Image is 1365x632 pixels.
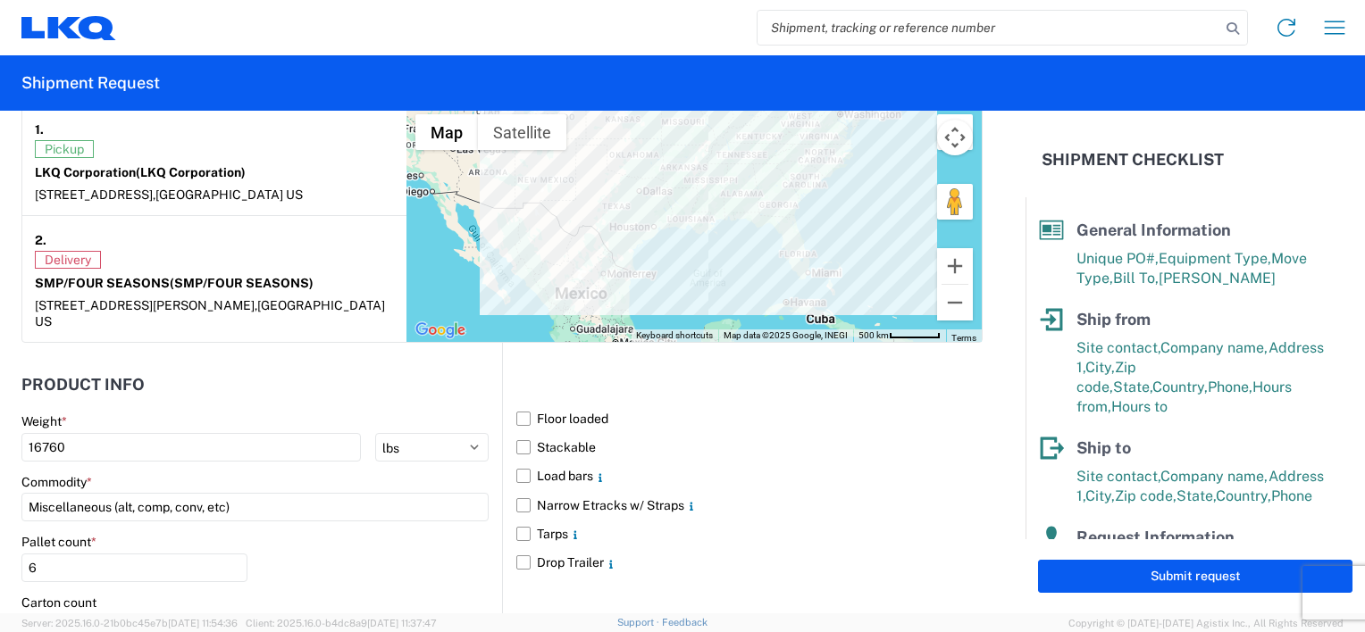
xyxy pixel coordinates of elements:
span: Delivery [35,251,101,269]
a: Terms [951,333,976,343]
span: Copyright © [DATE]-[DATE] Agistix Inc., All Rights Reserved [1068,615,1344,631]
button: Toggle fullscreen view [937,114,973,150]
span: Company name, [1160,468,1269,485]
h2: Product Info [21,376,145,394]
button: Submit request [1038,560,1352,593]
button: Map Scale: 500 km per 54 pixels [853,329,946,342]
span: [GEOGRAPHIC_DATA] US [35,298,385,328]
span: (LKQ Corporation) [136,165,246,179]
span: Ship from [1076,310,1151,328]
strong: LKQ Corporation [35,165,246,179]
span: [STREET_ADDRESS][PERSON_NAME], [35,298,257,312]
span: [PERSON_NAME] [1159,270,1276,287]
span: Phone [1271,487,1312,504]
span: Pickup [35,140,94,158]
button: Keyboard shortcuts [636,329,713,342]
a: Support [617,617,662,628]
a: Open this area in Google Maps (opens a new window) [411,319,470,342]
button: Show satellite imagery [478,114,566,150]
label: Drop Trailer [516,548,983,577]
label: Load bars [516,462,983,490]
button: Drag Pegman onto the map to open Street View [937,184,973,220]
span: Client: 2025.16.0-b4dc8a9 [246,618,437,628]
span: Site contact, [1076,468,1160,485]
span: Company name, [1160,339,1269,356]
a: Feedback [662,617,708,628]
span: [DATE] 11:54:36 [168,618,238,628]
span: [STREET_ADDRESS], [35,187,155,202]
button: Zoom out [937,285,973,320]
span: Zip code, [1115,487,1177,504]
span: City, [1085,359,1115,376]
label: Tarps [516,520,983,548]
h2: Shipment Checklist [1042,149,1224,170]
label: Weight [21,413,67,429]
span: State, [1177,487,1216,504]
span: (SMP/FOUR SEASONS) [170,276,314,290]
span: [GEOGRAPHIC_DATA] US [155,187,303,202]
span: Server: 2025.16.0-21b0bc45e7b [21,618,238,628]
span: 500 km [858,330,889,340]
strong: 2. [35,229,46,251]
label: Stackable [516,433,983,462]
h2: Shipment Request [21,72,160,94]
span: Hours to [1111,398,1168,415]
span: City, [1085,487,1115,504]
button: Map camera controls [937,120,973,155]
span: State, [1113,378,1152,395]
label: Pallet count [21,534,96,550]
span: Site contact, [1076,339,1160,356]
span: [DATE] 11:37:47 [367,618,437,628]
span: Map data ©2025 Google, INEGI [724,330,848,340]
span: Phone, [1208,378,1252,395]
label: Floor loaded [516,404,983,433]
span: Country, [1152,378,1208,395]
label: Narrow Etracks w/ Straps [516,491,983,520]
span: Ship to [1076,438,1131,457]
span: General Information [1076,220,1231,239]
label: Carton count [21,595,96,611]
span: Equipment Type, [1159,250,1271,267]
strong: 1. [35,118,44,140]
span: Request Information [1076,528,1235,546]
button: Show street map [415,114,478,150]
input: Shipment, tracking or reference number [758,11,1220,45]
label: Commodity [21,474,92,490]
button: Zoom in [937,248,973,284]
span: Bill To, [1113,270,1159,287]
strong: SMP/FOUR SEASONS [35,276,314,290]
img: Google [411,319,470,342]
span: Unique PO#, [1076,250,1159,267]
span: Country, [1216,487,1271,504]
